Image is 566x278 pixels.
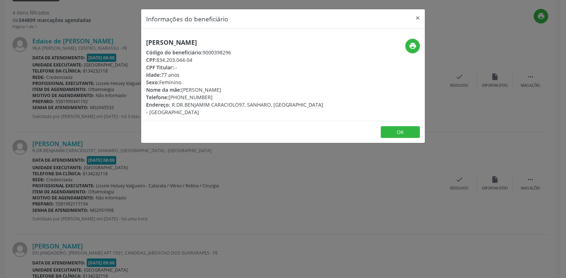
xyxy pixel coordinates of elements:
[146,101,323,116] span: R.DR.BENJAMIM CARACIOLO97, SANHARO, [GEOGRAPHIC_DATA] - [GEOGRAPHIC_DATA]
[146,57,156,63] span: CPF:
[411,9,425,27] button: Close
[146,56,325,64] div: 834.203.044-04
[381,126,420,138] button: OK
[146,71,161,78] span: Idade:
[146,101,170,108] span: Endereço:
[146,93,325,101] div: [PHONE_NUMBER]
[146,79,325,86] div: Feminino
[405,39,420,53] button: print
[146,49,325,56] div: 9000398296
[146,86,325,93] div: [PERSON_NAME]
[146,49,203,56] span: Código do beneficiário:
[146,64,174,71] span: CPF Titular:
[146,64,325,71] div: --
[146,14,228,23] h5: Informações do beneficiário
[146,86,181,93] span: Nome da mãe:
[409,42,417,50] i: print
[146,79,159,86] span: Sexo:
[146,71,325,79] div: 77 anos
[146,94,169,101] span: Telefone:
[146,39,325,46] h5: [PERSON_NAME]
